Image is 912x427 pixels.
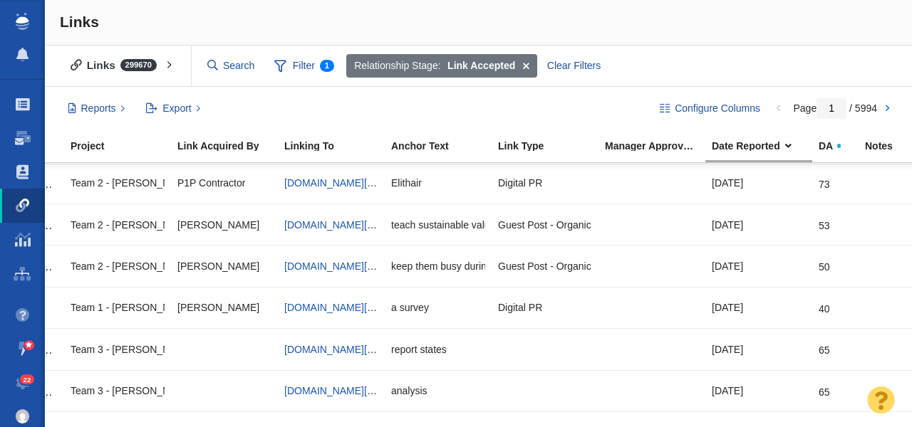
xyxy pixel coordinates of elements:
strong: Link Accepted [447,58,515,73]
a: [DOMAIN_NAME][URL] [284,260,390,272]
span: Relationship Stage: [354,58,440,73]
span: Reports [81,101,116,116]
span: DA [819,141,833,151]
td: Taylor Tomita [171,287,278,328]
span: P1P Contractor [177,176,245,189]
div: Team 2 - [PERSON_NAME] | [PERSON_NAME] | [PERSON_NAME]\Statewide Remodeling [71,251,165,281]
div: Link Type [498,141,603,151]
div: Date Reported [712,141,817,151]
span: Digital PR [498,301,542,314]
div: report states [391,334,485,364]
span: 1 [320,60,334,72]
span: Digital PR [498,176,542,189]
span: Export [162,101,191,116]
a: Date Reported [712,141,817,153]
a: Link Acquired By [177,141,283,153]
span: [PERSON_NAME] [177,301,259,314]
span: 22 [20,374,35,385]
button: Configure Columns [652,97,769,121]
a: [DOMAIN_NAME][URL] [284,219,390,231]
div: Link Acquired By [177,141,283,151]
div: [DATE] [712,168,806,199]
td: Guest Post - Organic [492,246,598,287]
td: Digital PR [492,163,598,204]
a: Anchor Text [391,141,497,153]
div: a survey [391,292,485,323]
button: Reports [60,97,133,121]
div: 65 [819,376,830,399]
td: Digital PR [492,287,598,328]
span: Page / 5994 [793,102,877,114]
div: Manager Approved Link? [605,141,710,151]
span: Filter [266,53,342,80]
div: Team 2 - [PERSON_NAME] | [PERSON_NAME] | [PERSON_NAME]\SmartLifeCo [71,209,165,240]
a: [DOMAIN_NAME][URL] [284,177,390,189]
div: Team 3 - [PERSON_NAME] | Summer | [PERSON_NAME]\Ready Set Gift\Ready Set Gift - Digital PR - Rank... [71,334,165,364]
div: 65 [819,334,830,357]
div: [DATE] [712,334,806,364]
span: Guest Post - Organic [498,260,591,273]
div: [DATE] [712,209,806,240]
input: Search [202,53,261,78]
button: Export [138,97,209,121]
td: Lindsay Schoepf [171,246,278,287]
td: P1P Contractor [171,163,278,204]
div: Team 3 - [PERSON_NAME] | Summer | [PERSON_NAME]\Ready Set Gift\Ready Set Gift - Digital PR - Rank... [71,376,165,406]
a: [DOMAIN_NAME][URL] [284,302,390,313]
span: [PERSON_NAME] [177,218,259,231]
a: DA [819,141,864,153]
div: Project [71,141,176,151]
div: analysis [391,376,485,406]
div: 73 [819,168,830,191]
div: Team 1 - [PERSON_NAME] | [PERSON_NAME] | [PERSON_NAME]\Veracity (FLIP & Canopy)\Full Frame Insura... [71,292,165,323]
a: Manager Approved Link? [605,141,710,153]
span: Guest Post - Organic [498,218,591,231]
div: 53 [819,209,830,232]
div: keep them busy during a remodeling project [391,251,485,281]
td: Lindsay Schoepf [171,204,278,246]
div: Clear Filters [539,54,608,78]
span: Links [60,14,99,30]
img: buzzstream_logo_iconsimple.png [16,13,28,30]
a: [DOMAIN_NAME][URL] [284,344,390,355]
a: Linking To [284,141,390,153]
img: 4d4450a2c5952a6e56f006464818e682 [16,409,30,423]
div: teach sustainable values [391,209,485,240]
div: Elithair [391,168,485,199]
span: Configure Columns [675,101,760,116]
div: [DATE] [712,292,806,323]
div: Linking To [284,141,390,151]
div: Anchor Text [391,141,497,151]
div: 50 [819,251,830,273]
div: [DATE] [712,376,806,406]
a: [DOMAIN_NAME][URL] [284,385,390,396]
a: Link Type [498,141,603,153]
span: [PERSON_NAME] [177,260,259,273]
td: Guest Post - Organic [492,204,598,246]
div: Team 2 - [PERSON_NAME] | [PERSON_NAME] | [PERSON_NAME]\Elithair\Elithair - Digital PR - Is a Bad ... [71,168,165,199]
div: 40 [819,292,830,315]
div: [DATE] [712,251,806,281]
